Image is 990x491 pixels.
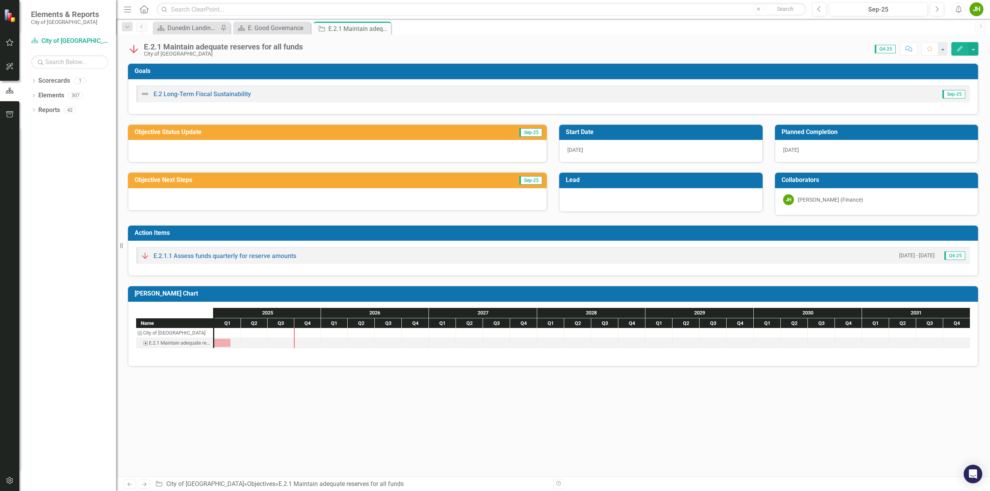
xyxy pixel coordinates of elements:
[31,19,99,25] small: City of [GEOGRAPHIC_DATA]
[136,338,213,348] div: Task: Start date: 2025-01-01 End date: 2025-02-24
[916,318,943,328] div: Q3
[375,318,402,328] div: Q3
[294,318,321,328] div: Q4
[781,318,808,328] div: Q2
[143,328,205,338] div: City of [GEOGRAPHIC_DATA]
[943,318,970,328] div: Q4
[38,91,64,100] a: Elements
[135,68,974,75] h3: Goals
[235,23,309,33] a: E. Good Governance
[831,5,925,14] div: Sep-25
[214,308,321,318] div: 2025
[38,106,60,115] a: Reports
[829,2,928,16] button: Sep-25
[68,92,83,99] div: 307
[567,147,583,153] span: [DATE]
[835,318,862,328] div: Q4
[154,90,251,98] a: E.2 Long-Term Fiscal Sustainability
[140,89,150,99] img: Not Defined
[140,251,150,260] img: Off Track
[167,23,218,33] div: Dunedin Landing Page
[754,318,781,328] div: Q1
[144,42,303,51] div: E.2.1 Maintain adequate reserves for all funds
[889,318,916,328] div: Q2
[862,318,889,328] div: Q1
[782,129,975,136] h3: Planned Completion
[154,252,296,260] a: E.2.1.1 Assess funds quarterly for reserve amounts
[348,318,375,328] div: Q2
[74,78,86,84] div: 1
[135,177,424,183] h3: Objective Next Steps
[970,2,983,16] button: JH
[241,318,268,328] div: Q2
[537,318,564,328] div: Q1
[483,318,510,328] div: Q3
[155,23,218,33] a: Dunedin Landing Page
[321,308,429,318] div: 2026
[429,308,537,318] div: 2027
[783,194,794,205] div: JH
[700,318,727,328] div: Q3
[268,318,294,328] div: Q3
[31,37,108,46] a: City of [GEOGRAPHIC_DATA]
[247,480,275,488] a: Objectives
[727,318,754,328] div: Q4
[402,318,429,328] div: Q4
[321,318,348,328] div: Q1
[645,318,673,328] div: Q1
[645,308,754,318] div: 2029
[566,129,759,136] h3: Start Date
[754,308,862,318] div: 2030
[783,147,799,153] span: [DATE]
[155,480,547,489] div: » »
[144,51,303,57] div: City of [GEOGRAPHIC_DATA]
[64,107,76,113] div: 42
[31,55,108,69] input: Search Below...
[136,338,213,348] div: E.2.1 Maintain adequate reserves for all funds
[456,318,483,328] div: Q2
[537,308,645,318] div: 2028
[429,318,456,328] div: Q1
[166,480,244,488] a: City of [GEOGRAPHIC_DATA]
[128,43,140,55] img: Off Track
[766,4,804,15] button: Search
[519,128,542,137] span: Sep-25
[777,6,794,12] span: Search
[136,328,213,338] div: City of Dunedin
[135,229,974,236] h3: Action Items
[566,177,759,183] h3: Lead
[944,251,965,260] span: Q4-25
[964,465,982,483] div: Open Intercom Messenger
[591,318,618,328] div: Q3
[899,252,935,259] small: [DATE] - [DATE]
[328,24,389,34] div: E.2.1 Maintain adequate reserves for all funds
[278,480,404,488] div: E.2.1 Maintain adequate reserves for all funds
[157,3,806,16] input: Search ClearPoint...
[798,196,863,204] div: [PERSON_NAME] (Finance)
[135,129,437,136] h3: Objective Status Update
[862,308,970,318] div: 2031
[136,328,213,338] div: Task: City of Dunedin Start date: 2025-01-01 End date: 2025-01-02
[214,339,230,347] div: Task: Start date: 2025-01-01 End date: 2025-02-24
[618,318,645,328] div: Q4
[136,318,213,328] div: Name
[248,23,309,33] div: E. Good Governance
[510,318,537,328] div: Q4
[4,9,17,22] img: ClearPoint Strategy
[782,177,975,183] h3: Collaborators
[31,10,99,19] span: Elements & Reports
[135,290,974,297] h3: [PERSON_NAME] Chart
[38,76,70,85] a: Scorecards
[214,318,241,328] div: Q1
[942,90,965,99] span: Sep-25
[519,176,542,185] span: Sep-25
[875,45,896,53] span: Q4-25
[149,338,211,348] div: E.2.1 Maintain adequate reserves for all funds
[673,318,700,328] div: Q2
[564,318,591,328] div: Q2
[808,318,835,328] div: Q3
